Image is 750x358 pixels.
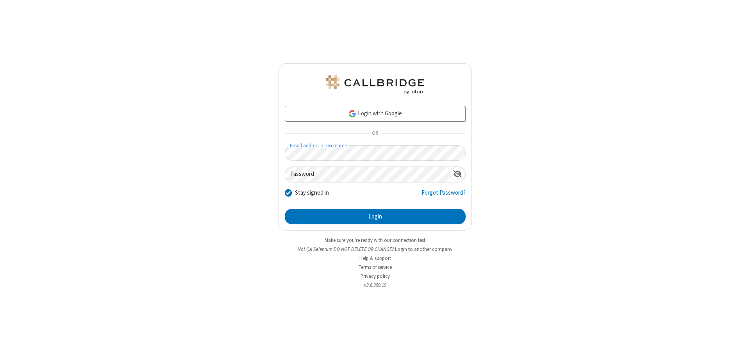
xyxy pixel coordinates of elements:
li: v2.6.350.19 [279,281,472,289]
a: Login with Google [285,106,466,122]
a: Forgot Password? [421,188,466,203]
span: OR [369,128,381,139]
a: Terms of service [359,264,392,270]
label: Stay signed in [295,188,329,197]
img: google-icon.png [348,109,357,118]
a: Help & support [359,255,391,261]
input: Email address or username [285,145,466,161]
button: Login to another company [395,245,452,253]
a: Make sure you're ready with our connection test [325,237,425,243]
button: Login [285,209,466,224]
input: Password [285,167,450,182]
li: Not QA Selenium DO NOT DELETE OR CHANGE? [279,245,472,253]
img: QA Selenium DO NOT DELETE OR CHANGE [324,75,426,94]
div: Show password [450,167,465,181]
a: Privacy policy [361,273,390,279]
